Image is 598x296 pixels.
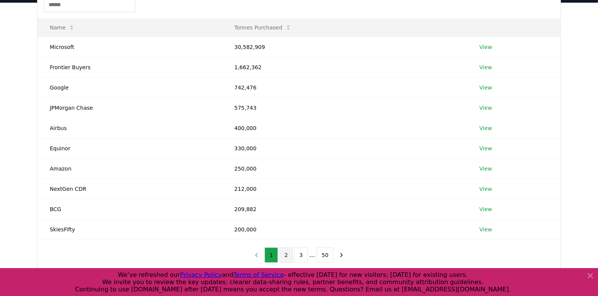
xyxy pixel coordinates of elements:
a: View [479,63,492,71]
a: View [479,43,492,51]
td: 212,000 [222,179,467,199]
td: 200,000 [222,219,467,239]
td: Airbus [38,118,222,138]
td: Equinor [38,138,222,158]
td: 400,000 [222,118,467,138]
td: Frontier Buyers [38,57,222,77]
td: JPMorgan Chase [38,98,222,118]
a: View [479,226,492,233]
td: Microsoft [38,37,222,57]
button: 2 [279,247,293,263]
button: 50 [317,247,333,263]
button: 1 [265,247,278,263]
td: BCG [38,199,222,219]
td: 1,662,362 [222,57,467,77]
button: Name [44,20,81,35]
td: 30,582,909 [222,37,467,57]
a: View [479,165,492,172]
td: 742,476 [222,77,467,98]
a: View [479,124,492,132]
td: 330,000 [222,138,467,158]
button: Tonnes Purchased [228,20,297,35]
a: View [479,185,492,193]
td: 209,882 [222,199,467,219]
a: View [479,104,492,112]
button: 3 [294,247,308,263]
a: View [479,145,492,152]
td: SkiesFifty [38,219,222,239]
td: NextGen CDR [38,179,222,199]
td: Amazon [38,158,222,179]
button: next page [335,247,348,263]
a: View [479,84,492,91]
a: View [479,205,492,213]
td: 250,000 [222,158,467,179]
td: Google [38,77,222,98]
li: ... [309,250,315,260]
td: 575,743 [222,98,467,118]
